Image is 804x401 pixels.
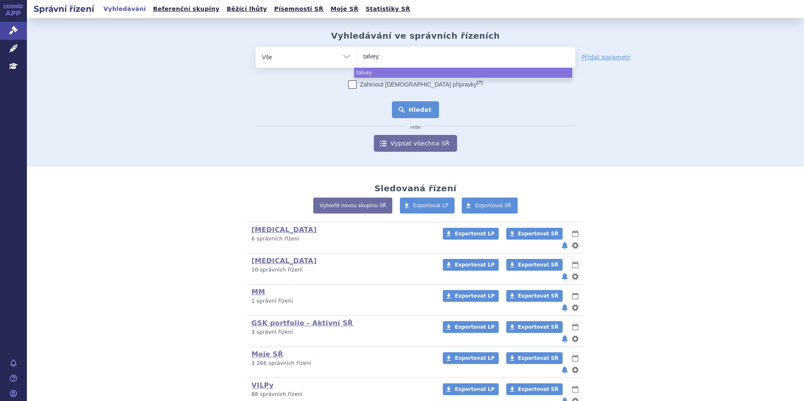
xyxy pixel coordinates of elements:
button: notifikace [561,272,569,282]
span: Exportovat SŘ [518,231,558,237]
button: notifikace [561,334,569,344]
span: Exportovat LP [455,324,495,330]
button: nastavení [571,240,579,251]
li: talvey [354,68,572,78]
span: Exportovat SŘ [475,203,511,208]
a: GSK portfolio - Aktivní SŘ [251,319,353,327]
a: Exportovat LP [400,198,455,214]
button: lhůty [571,322,579,332]
a: Písemnosti SŘ [272,3,326,15]
button: nastavení [571,334,579,344]
a: Exportovat SŘ [506,259,563,271]
a: Exportovat SŘ [506,383,563,395]
a: Exportovat LP [443,383,499,395]
a: Exportovat LP [443,352,499,364]
button: nastavení [571,272,579,282]
button: lhůty [571,384,579,394]
span: Exportovat LP [455,231,495,237]
span: Exportovat SŘ [518,324,558,330]
span: Exportovat SŘ [518,262,558,268]
abbr: (?) [477,80,483,85]
button: notifikace [561,303,569,313]
a: Exportovat LP [443,290,499,302]
a: Exportovat SŘ [506,321,563,333]
label: Zahrnout [DEMOGRAPHIC_DATA] přípravky [348,80,483,89]
a: Statistiky SŘ [363,3,413,15]
button: lhůty [571,260,579,270]
a: Referenční skupiny [151,3,222,15]
h2: Správní řízení [27,3,101,15]
span: Exportovat LP [455,386,495,392]
p: 10 správních řízení [251,266,432,274]
span: Exportovat SŘ [518,386,558,392]
a: Exportovat SŘ [506,290,563,302]
h2: Sledovaná řízení [374,183,456,193]
i: nebo [406,125,425,130]
p: 3 správní řízení [251,329,432,336]
span: Exportovat LP [455,293,495,299]
span: Exportovat LP [455,355,495,361]
a: Exportovat LP [443,259,499,271]
a: MM [251,288,265,296]
a: Běžící lhůty [224,3,270,15]
a: [MEDICAL_DATA] [251,226,317,234]
a: Moje SŘ [251,350,283,358]
a: [MEDICAL_DATA] [251,257,317,265]
a: Moje SŘ [328,3,361,15]
span: Exportovat LP [413,203,449,208]
p: 88 správních řízení [251,391,432,398]
p: 1 správní řízení [251,298,432,305]
a: VILPy [251,381,274,389]
span: Exportovat SŘ [518,293,558,299]
p: 6 správních řízení [251,235,432,243]
a: Exportovat SŘ [506,228,563,240]
button: nastavení [571,303,579,313]
a: Exportovat LP [443,321,499,333]
button: lhůty [571,291,579,301]
button: notifikace [561,365,569,375]
button: lhůty [571,229,579,239]
a: Exportovat LP [443,228,499,240]
a: Přidat parametr [582,53,631,61]
span: Exportovat SŘ [518,355,558,361]
p: 3 266 správních řízení [251,360,432,367]
button: Hledat [392,101,439,118]
a: Vypsat všechna SŘ [374,135,457,152]
button: lhůty [571,353,579,363]
a: Vytvořit novou skupinu SŘ [313,198,392,214]
a: Vyhledávání [101,3,148,15]
button: nastavení [571,365,579,375]
h2: Vyhledávání ve správních řízeních [331,31,500,41]
button: notifikace [561,240,569,251]
a: Exportovat SŘ [462,198,518,214]
a: Exportovat SŘ [506,352,563,364]
span: Exportovat LP [455,262,495,268]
